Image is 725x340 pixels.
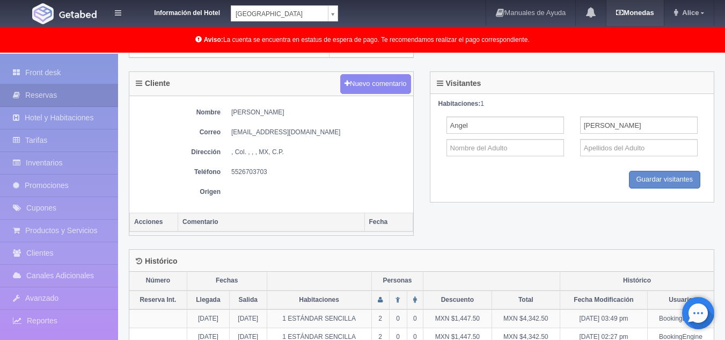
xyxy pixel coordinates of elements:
th: Comentario [178,213,365,232]
th: Llegada [187,291,229,309]
dd: [EMAIL_ADDRESS][DOMAIN_NAME] [231,128,408,137]
button: Nuevo comentario [340,74,411,94]
h4: Visitantes [437,79,481,88]
a: [GEOGRAPHIC_DATA] [231,5,338,21]
td: 1 ESTÁNDAR SENCILLA [267,309,371,328]
th: Descuento [423,291,492,309]
input: Nombre del Adulto [446,117,564,134]
dd: 5526703703 [231,168,408,177]
td: MXN $1,447.50 [423,309,492,328]
dt: Nombre [135,108,221,117]
td: 0 [389,309,407,328]
b: Aviso: [204,36,223,44]
span: Alice [679,9,699,17]
div: 1 [438,99,706,108]
img: Getabed [32,3,54,24]
th: Fecha [364,213,413,232]
td: [DATE] [187,309,229,328]
th: Acciones [130,213,178,232]
input: Nombre del Adulto [446,139,564,156]
b: Monedas [616,9,654,17]
td: MXN $4,342.50 [492,309,560,328]
th: Fecha Modificación [560,291,648,309]
th: Número [129,272,187,290]
th: Total [492,291,560,309]
td: [DATE] [229,309,267,328]
dt: Información del Hotel [134,5,220,18]
input: Guardar visitantes [629,171,701,189]
input: Apellidos del Adulto [580,117,698,134]
strong: Habitaciones: [438,100,481,107]
td: [DATE] 03:49 pm [560,309,648,328]
th: Personas [371,272,423,290]
th: Usuario [647,291,714,309]
span: [GEOGRAPHIC_DATA] [236,6,324,22]
dt: Teléfono [135,168,221,177]
th: Histórico [560,272,714,290]
dt: Dirección [135,148,221,157]
td: 2 [371,309,389,328]
dd: , Col. , , , MX, C.P. [231,148,408,157]
h4: Cliente [136,79,170,88]
img: Getabed [59,10,97,18]
td: BookingEngine [647,309,714,328]
dt: Correo [135,128,221,137]
th: Reserva Int. [129,291,187,309]
dt: Origen [135,187,221,197]
h4: Histórico [136,257,178,265]
dd: [PERSON_NAME] [231,108,408,117]
input: Apellidos del Adulto [580,139,698,156]
th: Habitaciones [267,291,371,309]
th: Salida [229,291,267,309]
td: 0 [407,309,423,328]
th: Fechas [187,272,267,290]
